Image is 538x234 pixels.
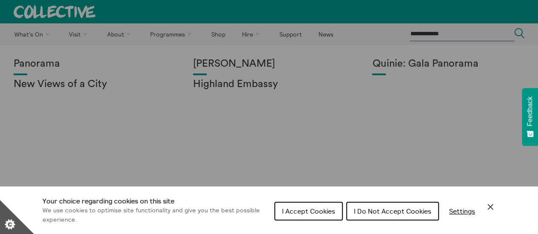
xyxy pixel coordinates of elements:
button: I Accept Cookies [274,202,343,220]
button: Feedback - Show survey [522,88,538,146]
span: Feedback [526,96,534,126]
h1: Your choice regarding cookies on this site [43,196,268,206]
button: I Do Not Accept Cookies [346,202,439,220]
button: Settings [442,203,482,220]
p: We use cookies to optimise site functionality and give you the best possible experience. [43,206,268,224]
span: Settings [449,207,475,215]
span: I Accept Cookies [282,207,335,215]
span: I Do Not Accept Cookies [354,207,431,215]
button: Close Cookie Control [485,202,495,212]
